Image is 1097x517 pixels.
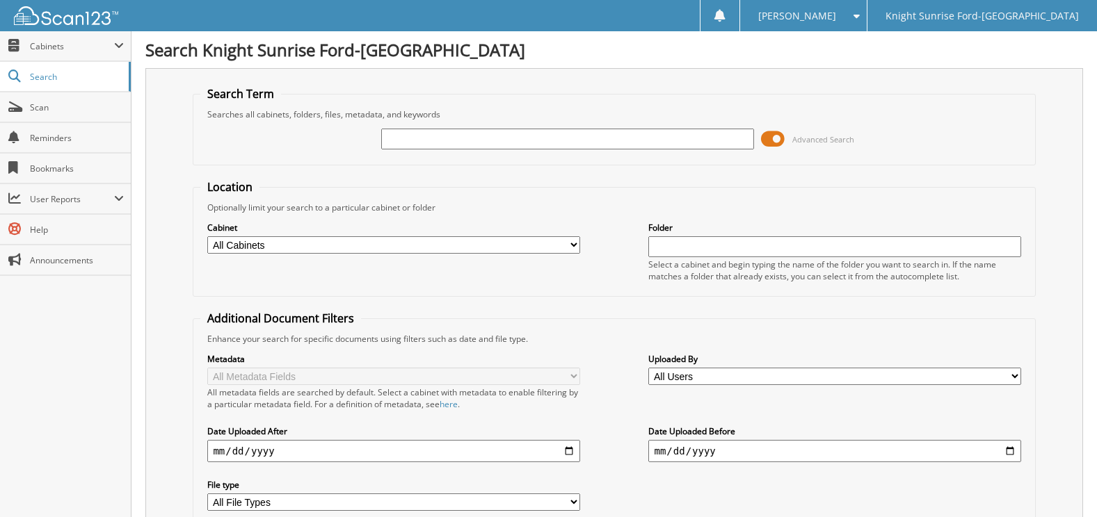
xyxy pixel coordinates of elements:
[30,254,124,266] span: Announcements
[30,101,124,113] span: Scan
[200,333,1027,345] div: Enhance your search for specific documents using filters such as date and file type.
[14,6,118,25] img: scan123-logo-white.svg
[207,479,579,491] label: File type
[648,425,1020,437] label: Date Uploaded Before
[30,163,124,174] span: Bookmarks
[30,40,114,52] span: Cabinets
[648,440,1020,462] input: end
[200,179,259,195] legend: Location
[207,386,579,410] div: All metadata fields are searched by default. Select a cabinet with metadata to enable filtering b...
[145,38,1083,61] h1: Search Knight Sunrise Ford-[GEOGRAPHIC_DATA]
[200,86,281,101] legend: Search Term
[886,12,1079,20] span: Knight Sunrise Ford-[GEOGRAPHIC_DATA]
[200,311,361,326] legend: Additional Document Filters
[30,132,124,144] span: Reminders
[207,353,579,365] label: Metadata
[648,353,1020,365] label: Uploaded By
[758,12,836,20] span: [PERSON_NAME]
[440,398,458,410] a: here
[207,440,579,462] input: start
[30,71,122,83] span: Search
[200,108,1027,120] div: Searches all cabinets, folders, files, metadata, and keywords
[792,134,854,145] span: Advanced Search
[648,258,1020,282] div: Select a cabinet and begin typing the name of the folder you want to search in. If the name match...
[207,425,579,437] label: Date Uploaded After
[30,224,124,236] span: Help
[207,222,579,233] label: Cabinet
[30,193,114,205] span: User Reports
[648,222,1020,233] label: Folder
[200,202,1027,213] div: Optionally limit your search to a particular cabinet or folder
